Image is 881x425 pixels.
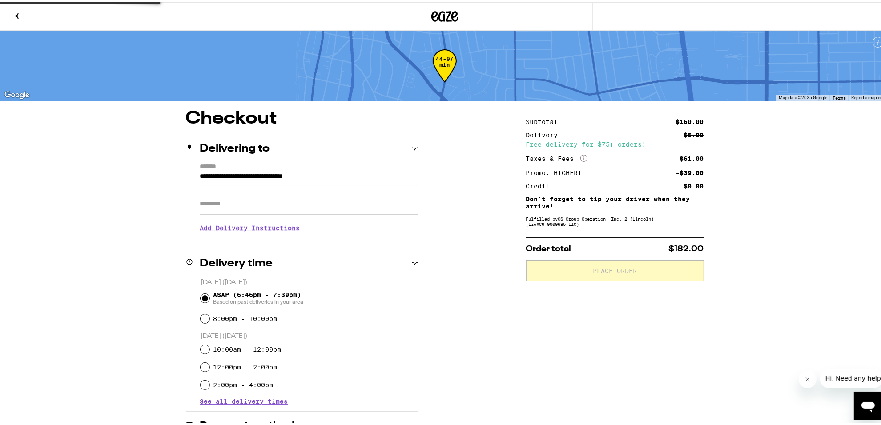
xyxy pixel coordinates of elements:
[684,130,704,136] div: $5.00
[526,139,704,145] div: Free delivery for $75+ orders!
[200,396,288,402] button: See all delivery times
[526,181,556,187] div: Credit
[526,130,564,136] div: Delivery
[680,153,704,160] div: $61.00
[526,214,704,225] div: Fulfilled by CS Group Operation, Inc. 2 (Lincoln) (Lic# C9-0000685-LIC )
[526,152,587,160] div: Taxes & Fees
[200,216,418,236] h3: Add Delivery Instructions
[186,108,418,125] h1: Checkout
[433,54,457,87] div: 44-97 min
[676,168,704,174] div: -$39.00
[593,265,637,272] span: Place Order
[213,296,303,303] span: Based on past deliveries in your area
[833,93,846,98] a: Terms
[526,193,704,208] p: Don't forget to tip your driver when they arrive!
[200,256,273,267] h2: Delivery time
[526,168,588,174] div: Promo: HIGHFRI
[2,87,32,99] img: Google
[200,236,418,243] p: We'll contact you at [PHONE_NUMBER] when we arrive
[201,330,418,338] p: [DATE] ([DATE])
[779,93,827,98] span: Map data ©2025 Google
[213,289,303,303] span: ASAP (6:46pm - 7:39pm)
[5,6,64,13] span: Hi. Need any help?
[213,344,281,351] label: 10:00am - 12:00pm
[526,116,564,123] div: Subtotal
[200,141,270,152] h2: Delivering to
[213,361,277,369] label: 12:00pm - 2:00pm
[201,276,418,285] p: [DATE] ([DATE])
[676,116,704,123] div: $160.00
[2,87,32,99] a: Open this area in Google Maps (opens a new window)
[799,368,817,386] iframe: Close message
[213,313,277,320] label: 8:00pm - 10:00pm
[669,243,704,251] span: $182.00
[526,243,571,251] span: Order total
[526,258,704,279] button: Place Order
[684,181,704,187] div: $0.00
[213,379,273,386] label: 2:00pm - 4:00pm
